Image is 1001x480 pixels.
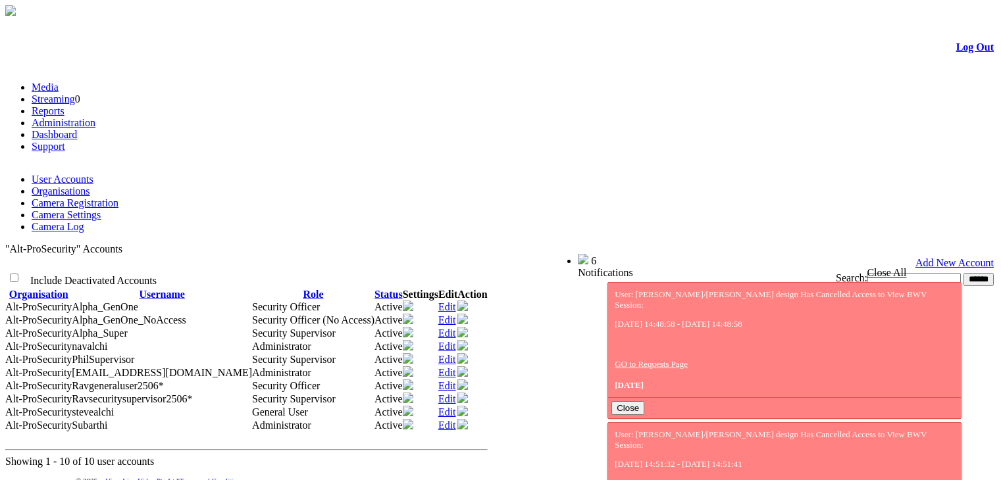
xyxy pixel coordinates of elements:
[374,393,403,406] td: Active
[578,254,588,264] img: bell25.png
[9,289,68,300] a: Organisation
[5,393,72,404] span: Alt-ProSecurity
[252,366,374,379] td: Administrator
[303,289,323,300] a: Role
[867,267,906,278] a: Close All
[5,456,154,467] span: Showing 1 - 10 of 10 user accounts
[374,340,403,353] td: Active
[32,141,65,152] a: Support
[374,353,403,366] td: Active
[72,301,138,312] span: Alpha_GenOne
[72,327,127,339] span: Alpha_Super
[72,314,186,325] span: Alpha_GenOne_NoAccess
[615,289,954,391] div: User: [PERSON_NAME]/[PERSON_NAME] design Has Cancelled Access to View BWV Session:
[374,289,403,300] a: Status
[32,221,84,232] a: Camera Log
[140,289,185,300] a: Username
[5,327,72,339] span: Alt-ProSecurity
[5,367,72,378] span: Alt-ProSecurity
[252,327,374,340] td: Security Supervisor
[615,380,644,390] span: [DATE]
[252,393,374,406] td: Security Supervisor
[32,129,77,140] a: Dashboard
[5,406,72,418] span: Alt-ProSecurity
[72,420,107,431] span: Subarthi
[374,366,403,379] td: Active
[615,459,954,469] p: [DATE] 14:51:32 - [DATE] 14:51:41
[374,419,403,432] td: Active
[591,255,596,266] span: 6
[32,117,95,128] a: Administration
[32,82,59,93] a: Media
[32,209,101,220] a: Camera Settings
[252,353,374,366] td: Security Supervisor
[32,174,93,185] a: User Accounts
[374,379,403,393] td: Active
[611,401,644,415] button: Close
[615,319,954,329] p: [DATE] 14:48:58 - [DATE] 14:48:58
[32,185,90,197] a: Organisations
[5,301,72,312] span: Alt-ProSecurity
[252,419,374,432] td: Administrator
[72,393,192,404] span: Ravsecuritysupervisor2506*
[72,354,134,365] span: PhilSupervisor
[578,267,968,279] div: Notifications
[5,380,72,391] span: Alt-ProSecurity
[374,327,403,340] td: Active
[5,243,122,254] span: "Alt-ProSecurity" Accounts
[30,275,157,286] span: Include Deactivated Accounts
[252,300,374,314] td: Security Officer
[252,340,374,353] td: Administrator
[374,406,403,419] td: Active
[374,314,403,327] td: Active
[72,367,252,378] span: rav@mview.com.au
[5,354,72,365] span: Alt-ProSecurity
[615,359,688,369] a: GO to Requests Page
[75,93,80,105] span: 0
[72,341,107,352] span: navalchi
[252,379,374,393] td: Security Officer
[72,380,164,391] span: Ravgeneraluser2506*
[956,41,994,53] a: Log Out
[374,300,403,314] td: Active
[252,314,374,327] td: Security Officer (No Access)
[32,105,64,116] a: Reports
[5,314,72,325] span: Alt-ProSecurity
[32,93,75,105] a: Streaming
[32,197,118,208] a: Camera Registration
[5,5,16,16] img: arrow-3.png
[400,254,552,264] span: Welcome, Nav Alchi design (Administrator)
[252,406,374,419] td: General User
[5,341,72,352] span: Alt-ProSecurity
[72,406,114,418] span: stevealchi
[5,420,72,431] span: Alt-ProSecurity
